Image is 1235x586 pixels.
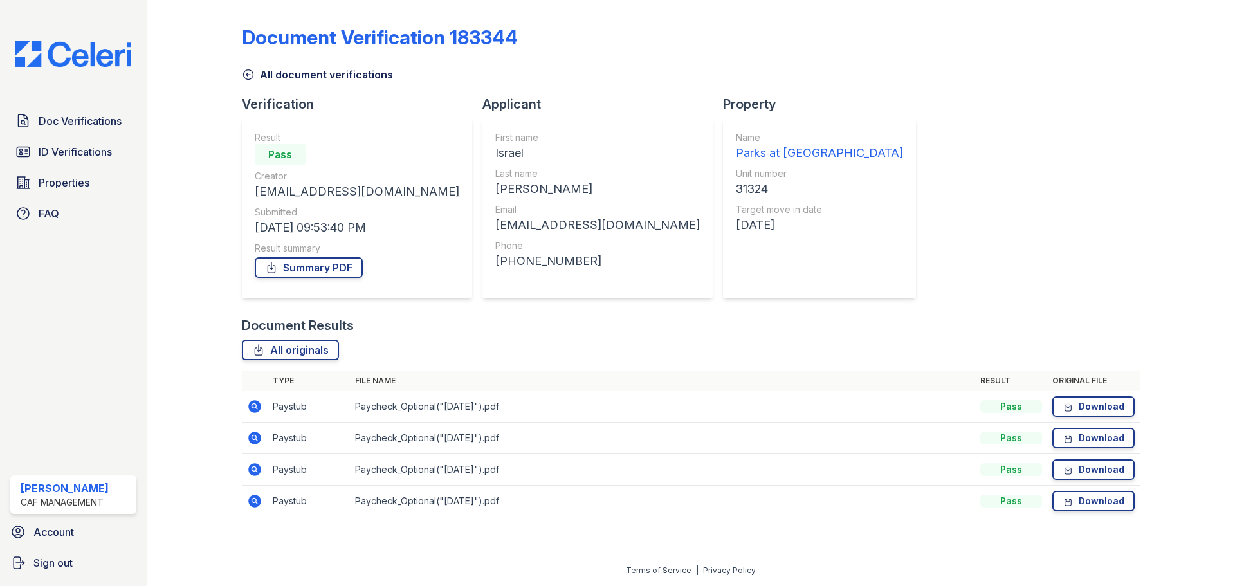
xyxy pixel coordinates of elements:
a: ID Verifications [10,139,136,165]
div: Document Results [242,316,354,334]
div: [PHONE_NUMBER] [495,252,700,270]
div: Submitted [255,206,459,219]
div: Pass [980,400,1042,413]
div: [DATE] 09:53:40 PM [255,219,459,237]
div: [EMAIL_ADDRESS][DOMAIN_NAME] [255,183,459,201]
td: Paystub [268,454,350,486]
a: Properties [10,170,136,196]
a: Doc Verifications [10,108,136,134]
td: Paycheck_Optional("[DATE]").pdf [350,391,975,423]
td: Paycheck_Optional("[DATE]").pdf [350,423,975,454]
div: Parks at [GEOGRAPHIC_DATA] [736,144,903,162]
a: Name Parks at [GEOGRAPHIC_DATA] [736,131,903,162]
td: Paystub [268,391,350,423]
td: Paystub [268,423,350,454]
a: FAQ [10,201,136,226]
div: First name [495,131,700,144]
div: Pass [980,463,1042,476]
div: Email [495,203,700,216]
a: Download [1052,491,1135,511]
div: Phone [495,239,700,252]
div: Name [736,131,903,144]
a: All document verifications [242,67,393,82]
a: Account [5,519,142,545]
div: 31324 [736,180,903,198]
td: Paycheck_Optional("[DATE]").pdf [350,454,975,486]
img: CE_Logo_Blue-a8612792a0a2168367f1c8372b55b34899dd931a85d93a1a3d3e32e68fde9ad4.png [5,41,142,67]
div: CAF Management [21,496,109,509]
th: File name [350,371,975,391]
td: Paystub [268,486,350,517]
div: Target move in date [736,203,903,216]
a: Privacy Policy [703,565,756,575]
div: | [696,565,699,575]
span: ID Verifications [39,144,112,160]
th: Type [268,371,350,391]
a: Download [1052,396,1135,417]
a: All originals [242,340,339,360]
span: Account [33,524,74,540]
div: Pass [980,495,1042,508]
div: Result [255,131,459,144]
span: FAQ [39,206,59,221]
div: Property [723,95,926,113]
div: Unit number [736,167,903,180]
div: Last name [495,167,700,180]
a: Download [1052,459,1135,480]
a: Sign out [5,550,142,576]
div: [PERSON_NAME] [495,180,700,198]
div: [EMAIL_ADDRESS][DOMAIN_NAME] [495,216,700,234]
span: Sign out [33,555,73,571]
div: Pass [255,144,306,165]
div: [DATE] [736,216,903,234]
span: Doc Verifications [39,113,122,129]
th: Original file [1047,371,1140,391]
div: Verification [242,95,482,113]
span: Properties [39,175,89,190]
a: Download [1052,428,1135,448]
div: Applicant [482,95,723,113]
div: [PERSON_NAME] [21,481,109,496]
div: Result summary [255,242,459,255]
div: Israel [495,144,700,162]
div: Creator [255,170,459,183]
a: Summary PDF [255,257,363,278]
td: Paycheck_Optional("[DATE]").pdf [350,486,975,517]
div: Pass [980,432,1042,444]
div: Document Verification 183344 [242,26,518,49]
th: Result [975,371,1047,391]
a: Terms of Service [626,565,691,575]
